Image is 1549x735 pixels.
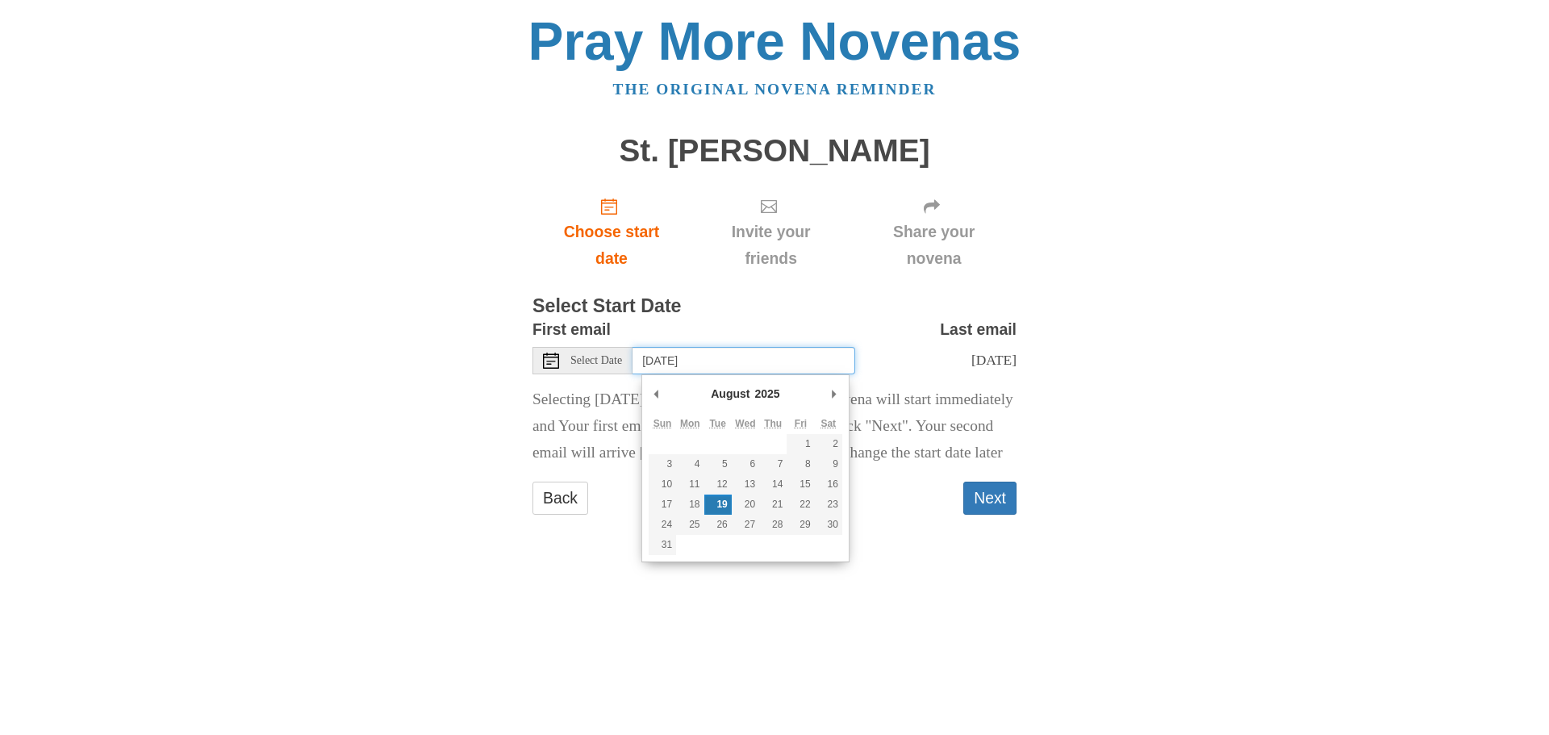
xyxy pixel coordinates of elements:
button: 11 [676,474,704,495]
button: 1 [787,434,814,454]
button: 5 [704,454,732,474]
a: Back [532,482,588,515]
abbr: Thursday [764,418,782,429]
button: 13 [732,474,759,495]
a: Choose start date [532,184,691,280]
span: Invite your friends [707,219,835,272]
abbr: Monday [680,418,700,429]
div: 2025 [752,382,782,406]
abbr: Friday [795,418,807,429]
button: 15 [787,474,814,495]
span: Share your novena [867,219,1000,272]
div: August [708,382,752,406]
span: [DATE] [971,352,1017,368]
button: 22 [787,495,814,515]
button: 18 [676,495,704,515]
button: 6 [732,454,759,474]
div: Click "Next" to confirm your start date first. [691,184,851,280]
button: Next Month [826,382,842,406]
div: Click "Next" to confirm your start date first. [851,184,1017,280]
abbr: Sunday [653,418,672,429]
button: 14 [759,474,787,495]
button: 16 [815,474,842,495]
label: First email [532,316,611,343]
button: 31 [649,535,676,555]
button: 26 [704,515,732,535]
button: Next [963,482,1017,515]
button: 24 [649,515,676,535]
button: 2 [815,434,842,454]
button: 10 [649,474,676,495]
abbr: Tuesday [709,418,725,429]
span: Choose start date [549,219,674,272]
button: 30 [815,515,842,535]
abbr: Wednesday [735,418,755,429]
button: 17 [649,495,676,515]
button: 12 [704,474,732,495]
button: 3 [649,454,676,474]
h3: Select Start Date [532,296,1017,317]
a: The original novena reminder [613,81,937,98]
button: 23 [815,495,842,515]
p: Selecting [DATE] as the start date means Your novena will start immediately and Your first email ... [532,386,1017,466]
button: Previous Month [649,382,665,406]
abbr: Saturday [820,418,836,429]
button: 21 [759,495,787,515]
a: Pray More Novenas [528,11,1021,71]
input: Use the arrow keys to pick a date [633,347,855,374]
button: 20 [732,495,759,515]
span: Select Date [570,355,622,366]
button: 9 [815,454,842,474]
label: Last email [940,316,1017,343]
button: 8 [787,454,814,474]
button: 27 [732,515,759,535]
button: 29 [787,515,814,535]
h1: St. [PERSON_NAME] [532,134,1017,169]
button: 7 [759,454,787,474]
button: 19 [704,495,732,515]
button: 28 [759,515,787,535]
button: 4 [676,454,704,474]
button: 25 [676,515,704,535]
